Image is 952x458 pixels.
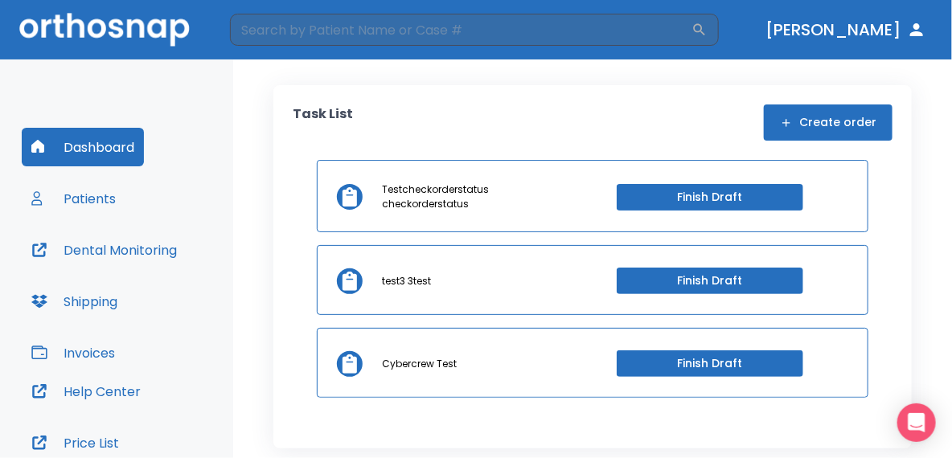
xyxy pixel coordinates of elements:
button: Dental Monitoring [22,231,187,269]
p: test3 3test [382,274,431,288]
input: Search by Patient Name or Case # [230,14,691,46]
button: Dashboard [22,128,144,166]
button: Shipping [22,282,127,321]
button: Finish Draft [617,350,803,377]
button: Patients [22,179,125,218]
button: Help Center [22,372,150,411]
p: Cybercrew Test [382,357,457,371]
button: Create order [764,104,892,141]
img: Orthosnap [19,13,190,46]
div: Open Intercom Messenger [897,403,936,442]
p: Testcheckorderstatus checkorderstatus [382,182,514,211]
button: Finish Draft [617,184,803,211]
button: Invoices [22,333,125,372]
button: Finish Draft [617,268,803,294]
button: [PERSON_NAME] [759,15,933,44]
p: Task List [293,104,353,141]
